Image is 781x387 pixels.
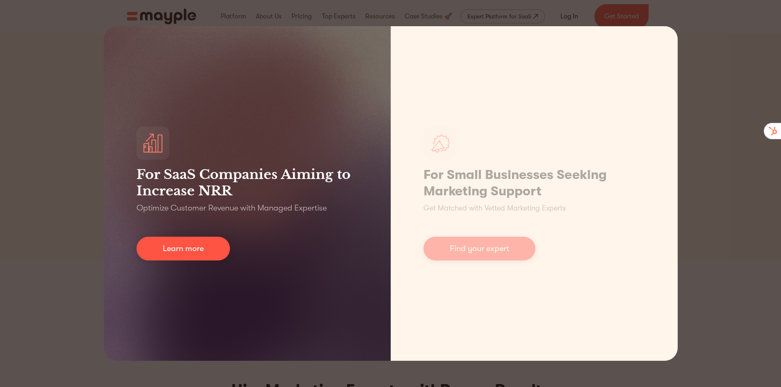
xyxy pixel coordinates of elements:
[137,237,230,260] a: Learn more
[137,166,358,199] h3: For SaaS Companies Aiming to Increase NRR
[137,202,327,214] p: Optimize Customer Revenue with Managed Expertise
[424,237,535,260] a: Find your expert
[424,167,645,199] h1: For Small Businesses Seeking Marketing Support
[424,203,566,214] p: Get Matched with Vetted Marketing Experts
